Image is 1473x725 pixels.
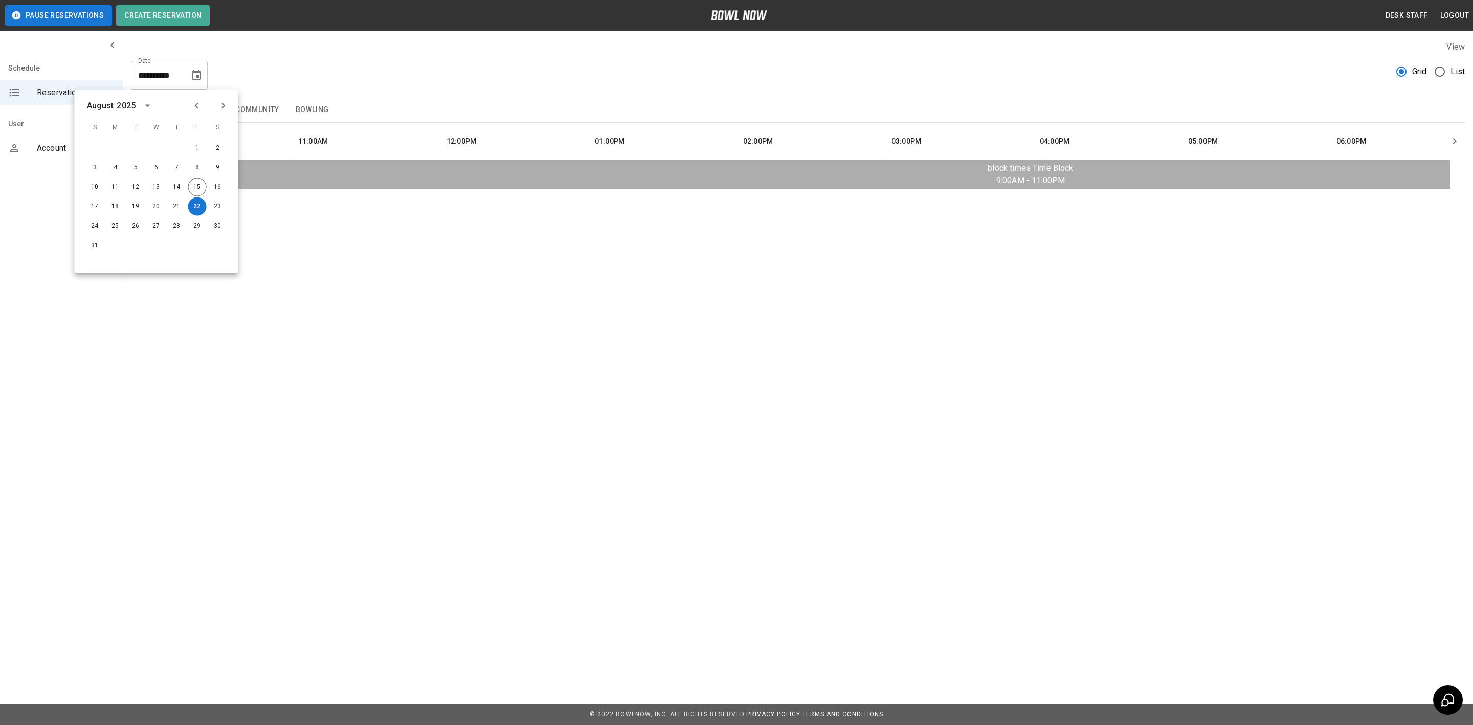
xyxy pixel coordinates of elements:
[447,127,591,156] th: 12:00PM
[168,159,186,177] button: Aug 7, 2025
[746,711,800,718] a: Privacy Policy
[147,217,166,235] button: Aug 27, 2025
[168,118,186,138] span: T
[188,217,207,235] button: Aug 29, 2025
[298,127,442,156] th: 11:00AM
[106,197,125,216] button: Aug 18, 2025
[131,98,1465,122] div: inventory tabs
[127,118,145,138] span: T
[106,159,125,177] button: Aug 4, 2025
[1446,42,1465,52] label: View
[188,159,207,177] button: Aug 8, 2025
[147,178,166,196] button: Aug 13, 2025
[188,97,206,115] button: Previous month
[5,5,112,26] button: Pause Reservations
[287,98,337,122] button: Bowling
[127,217,145,235] button: Aug 26, 2025
[209,197,227,216] button: Aug 23, 2025
[802,711,883,718] a: Terms and Conditions
[147,197,166,216] button: Aug 20, 2025
[168,197,186,216] button: Aug 21, 2025
[86,159,104,177] button: Aug 3, 2025
[86,197,104,216] button: Aug 17, 2025
[209,159,227,177] button: Aug 9, 2025
[127,197,145,216] button: Aug 19, 2025
[37,142,115,155] span: Account
[86,236,104,255] button: Aug 31, 2025
[117,100,136,112] div: 2025
[1436,6,1473,25] button: Logout
[188,118,207,138] span: F
[127,178,145,196] button: Aug 12, 2025
[106,217,125,235] button: Aug 25, 2025
[1381,6,1432,25] button: Desk Staff
[711,10,767,20] img: logo
[188,197,207,216] button: Aug 22, 2025
[188,139,207,158] button: Aug 1, 2025
[106,118,125,138] span: M
[86,178,104,196] button: Aug 10, 2025
[147,159,166,177] button: Aug 6, 2025
[86,118,104,138] span: S
[168,178,186,196] button: Aug 14, 2025
[106,178,125,196] button: Aug 11, 2025
[227,98,287,122] button: Community
[209,139,227,158] button: Aug 2, 2025
[147,118,166,138] span: W
[188,178,207,196] button: Aug 15, 2025
[590,711,746,718] span: © 2022 BowlNow, Inc. All Rights Reserved.
[116,5,210,26] button: Create Reservation
[87,100,114,112] div: August
[86,217,104,235] button: Aug 24, 2025
[209,217,227,235] button: Aug 30, 2025
[139,97,156,115] button: calendar view is open, switch to year view
[1450,65,1465,78] span: List
[1412,65,1427,78] span: Grid
[168,217,186,235] button: Aug 28, 2025
[215,97,232,115] button: Next month
[37,86,115,99] span: Reservations
[186,65,207,85] button: Choose date, selected date is Aug 22, 2025
[127,159,145,177] button: Aug 5, 2025
[209,118,227,138] span: S
[209,178,227,196] button: Aug 16, 2025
